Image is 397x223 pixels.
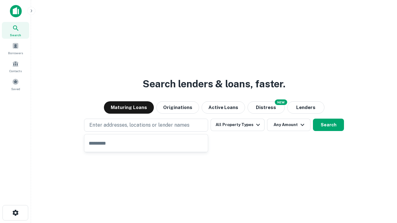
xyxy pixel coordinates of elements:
h3: Search lenders & loans, faster. [143,77,285,91]
a: Contacts [2,58,29,75]
a: Search [2,22,29,39]
button: Search [313,119,344,131]
span: Borrowers [8,50,23,55]
button: All Property Types [211,119,265,131]
button: Enter addresses, locations or lender names [84,119,208,132]
a: Saved [2,76,29,93]
button: Originations [156,101,199,114]
button: Search distressed loans with lien and other non-mortgage details. [248,101,285,114]
div: NEW [275,99,287,105]
button: Active Loans [202,101,245,114]
iframe: Chat Widget [366,173,397,203]
button: Lenders [287,101,324,114]
span: Contacts [9,68,22,73]
img: capitalize-icon.png [10,5,22,17]
button: Any Amount [267,119,310,131]
a: Borrowers [2,40,29,57]
span: Saved [11,86,20,91]
p: Enter addresses, locations or lender names [89,121,190,129]
button: Maturing Loans [104,101,154,114]
span: Search [10,33,21,37]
